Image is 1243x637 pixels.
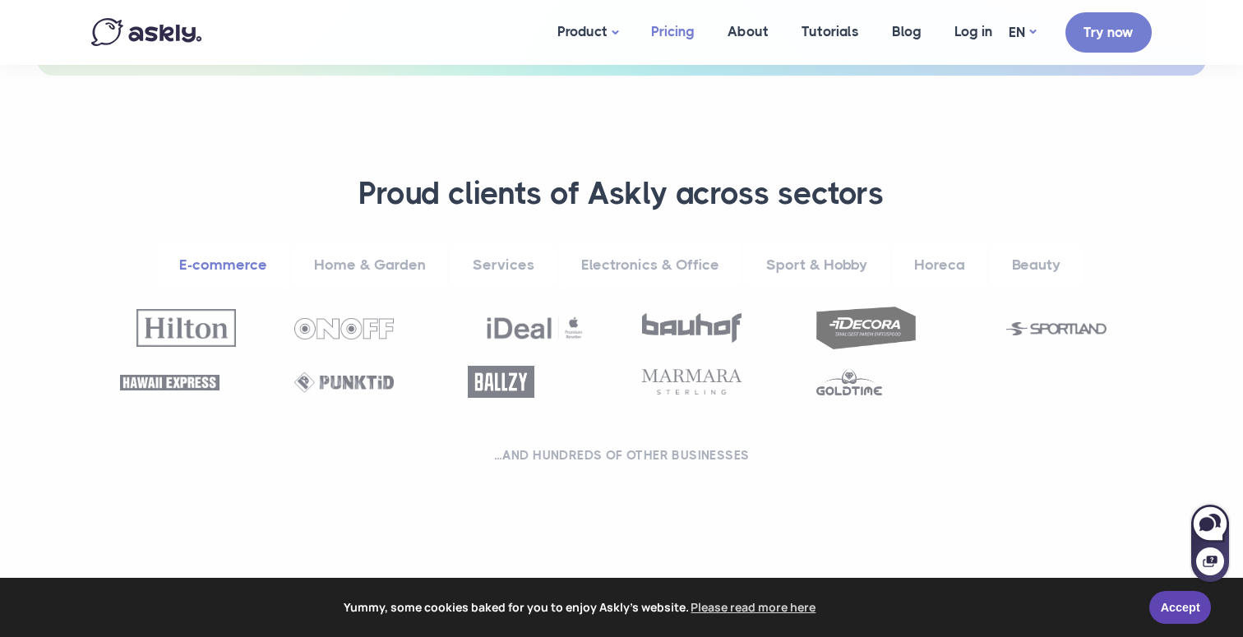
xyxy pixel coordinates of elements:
[91,18,201,46] img: Askly
[120,375,219,390] img: Hawaii Express
[689,595,819,620] a: learn more about cookies
[560,242,741,288] a: Electronics & Office
[1065,12,1152,53] a: Try now
[468,366,534,398] img: Ballzy
[451,242,556,288] a: Services
[893,242,987,288] a: Horeca
[991,242,1082,288] a: Beauty
[158,242,289,288] a: E-commerce
[294,318,394,339] img: OnOff
[112,447,1131,464] h2: ...and hundreds of other businesses
[642,313,742,343] img: Bauhof
[112,174,1131,214] h3: Proud clients of Askly across sectors
[745,242,889,288] a: Sport & Hobby
[1190,501,1231,584] iframe: Askly chat
[1009,21,1036,44] a: EN
[1149,591,1211,624] a: Accept
[294,372,394,393] img: Punktid
[816,368,883,395] img: Goldtime
[485,309,585,347] img: Ideal
[293,242,447,288] a: Home & Garden
[136,309,236,346] img: Hilton
[24,595,1138,620] span: Yummy, some cookies baked for you to enjoy Askly's website.
[1006,322,1106,335] img: Sportland
[642,369,742,395] img: Marmara Sterling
